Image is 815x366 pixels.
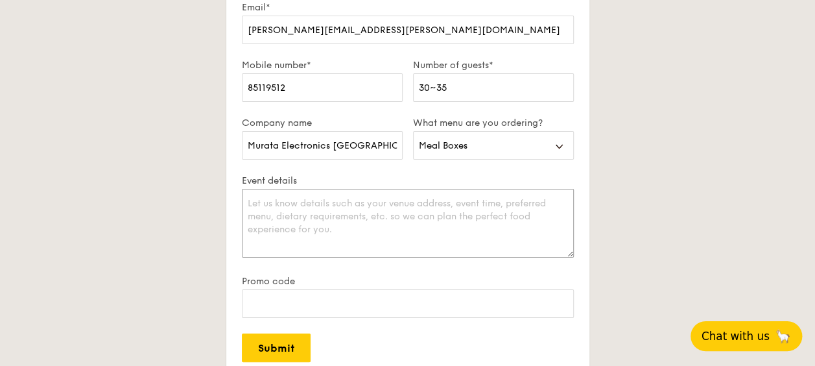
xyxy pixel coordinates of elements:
[242,276,574,287] label: Promo code
[242,334,311,362] input: Submit
[691,321,802,351] button: Chat with us🦙
[413,117,574,128] label: What menu are you ordering?
[242,189,574,258] textarea: Let us know details such as your venue address, event time, preferred menu, dietary requirements,...
[702,330,770,343] span: Chat with us
[242,2,574,13] label: Email*
[775,328,791,344] span: 🦙
[242,117,403,128] label: Company name
[242,60,403,71] label: Mobile number*
[242,175,574,186] label: Event details
[413,60,574,71] label: Number of guests*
